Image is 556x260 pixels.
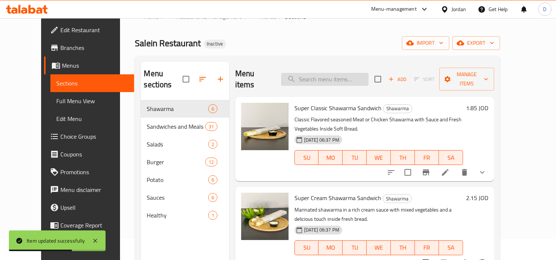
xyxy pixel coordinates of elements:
input: search [281,73,369,86]
span: 1 [209,212,217,219]
div: items [205,158,217,166]
span: Coupons [60,150,128,159]
p: Classic Flavored seasoned Meat or Chicken Shawarma with Sauce and Fresh Vegetables Inside Soft Br... [294,115,463,134]
span: Sections [285,12,306,21]
button: SA [439,240,463,255]
div: Shawarma6 [141,100,229,118]
div: Sandwiches and Meals31 [141,118,229,135]
a: Edit menu item [441,168,450,177]
div: Salads2 [141,135,229,153]
a: Restaurants management [167,12,242,21]
span: Select section first [409,74,439,85]
a: Home [135,12,159,21]
a: Edit Restaurant [44,21,134,39]
button: export [452,36,500,50]
a: Branches [44,39,134,57]
div: items [208,211,217,220]
span: FR [418,152,436,163]
span: Coverage Report [60,221,128,230]
h6: 2.15 JOD [466,193,488,203]
span: Sauces [147,193,208,202]
div: Potato [147,175,208,184]
span: Super Cream Shawarma Sandwich [294,192,381,203]
h2: Menu items [235,68,272,90]
span: export [458,38,494,48]
button: FR [415,150,439,165]
button: Branch-specific-item [417,163,435,181]
svg: Show Choices [478,168,487,177]
a: Sections [50,74,134,92]
span: Shawarma [383,195,412,203]
span: import [408,38,443,48]
a: Full Menu View [50,92,134,110]
button: MO [319,150,343,165]
button: Add section [212,70,229,88]
span: WE [370,242,388,253]
a: Coupons [44,145,134,163]
span: Select all sections [178,71,194,87]
span: SU [298,242,316,253]
button: WE [367,240,391,255]
span: 6 [209,194,217,201]
span: Restaurants management [176,12,242,21]
span: Add [387,75,407,84]
span: SA [442,152,460,163]
button: sort-choices [382,163,400,181]
span: SA [442,242,460,253]
button: WE [367,150,391,165]
span: Shawarma [147,104,208,113]
span: Full Menu View [56,97,128,105]
a: Menus [250,12,276,21]
a: Upsell [44,199,134,216]
span: TU [346,152,364,163]
span: TH [394,152,412,163]
span: MO [322,242,340,253]
span: TU [346,242,364,253]
a: Edit Menu [50,110,134,128]
button: TU [343,240,367,255]
div: items [208,175,217,184]
button: show more [473,163,491,181]
span: Salein Restaurant [135,35,201,51]
span: MO [322,152,340,163]
span: Select to update [400,165,416,180]
div: Healthy1 [141,206,229,224]
span: D [543,5,546,13]
button: import [402,36,449,50]
button: Manage items [439,68,494,91]
span: 2 [209,141,217,148]
span: Sort sections [194,70,212,88]
span: Menus [62,61,128,70]
div: Shawarma [383,104,412,113]
a: Menu disclaimer [44,181,134,199]
span: SU [298,152,316,163]
span: Inactive [204,41,226,47]
span: Select section [370,71,386,87]
span: Menu disclaimer [60,185,128,194]
nav: Menu sections [141,97,229,227]
a: Promotions [44,163,134,181]
li: / [245,12,247,21]
div: Potato6 [141,171,229,189]
span: Healthy [147,211,208,220]
span: Burger [147,158,205,166]
img: Super Classic Shawarma Sandwich [241,103,289,150]
a: Choice Groups [44,128,134,145]
span: WE [370,152,388,163]
button: TU [343,150,367,165]
span: Salads [147,140,208,149]
h6: 1.85 JOD [466,103,488,113]
div: Item updated successfully [27,237,85,245]
button: FR [415,240,439,255]
li: / [162,12,164,21]
span: Sandwiches and Meals [147,122,205,131]
img: Super Cream Shawarma Sandwich [241,193,289,240]
button: SU [294,150,319,165]
span: [DATE] 06:37 PM [301,136,342,143]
